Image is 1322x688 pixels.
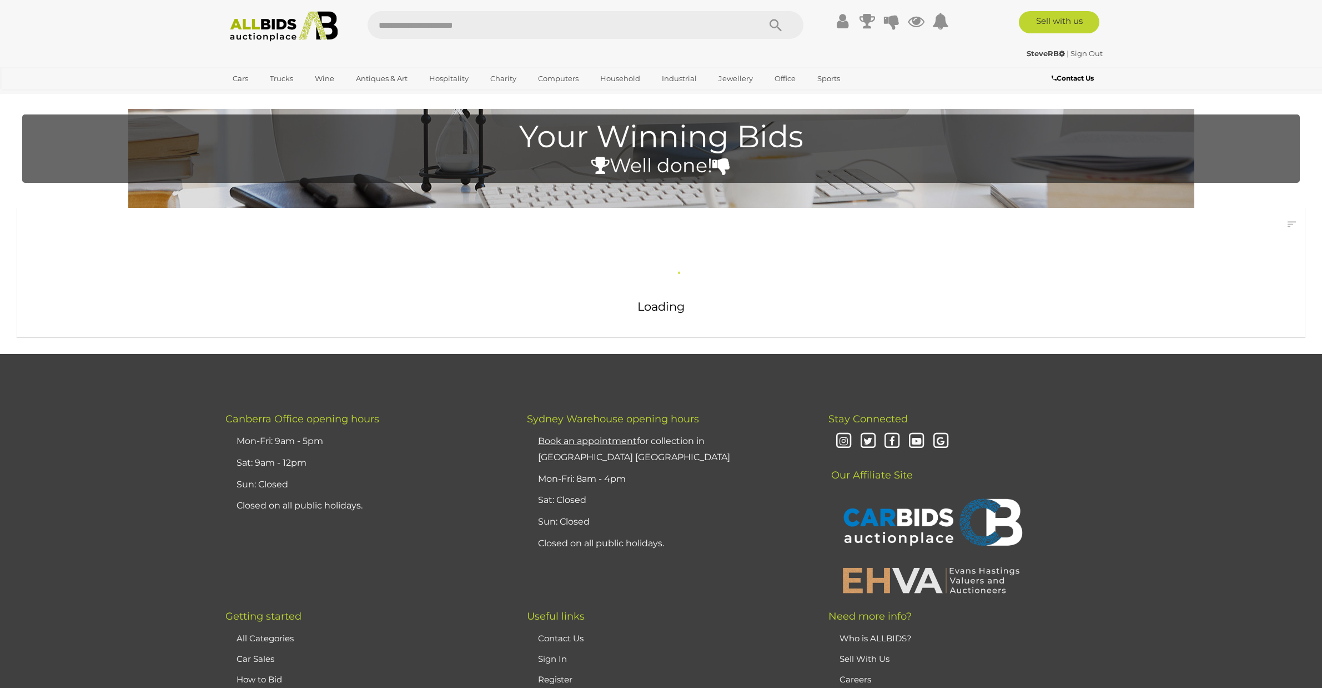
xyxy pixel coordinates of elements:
li: Mon-Fri: 8am - 4pm [535,468,801,490]
a: Trucks [263,69,300,88]
a: Industrial [655,69,704,88]
h4: Well done! [28,155,1294,177]
a: Sports [810,69,847,88]
a: Contact Us [1052,72,1097,84]
span: Stay Connected [828,413,908,425]
a: Office [767,69,803,88]
span: Need more info? [828,610,912,622]
a: Sign In [538,654,567,664]
i: Youtube [907,432,926,451]
li: Sat: 9am - 12pm [234,452,499,474]
strong: SteveRB [1027,49,1065,58]
span: Loading [637,300,685,313]
span: | [1067,49,1069,58]
span: Getting started [225,610,301,622]
a: Hospitality [422,69,476,88]
h1: Your Winning Bids [28,120,1294,154]
a: Car Sales [237,654,274,664]
a: How to Bid [237,674,282,685]
li: Mon-Fri: 9am - 5pm [234,431,499,452]
button: Search [748,11,803,39]
a: Who is ALLBIDS? [840,633,912,644]
a: Wine [308,69,341,88]
u: Book an appointment [538,436,637,446]
i: Instagram [834,432,853,451]
a: Register [538,674,572,685]
a: Sell with us [1019,11,1099,33]
a: Jewellery [711,69,760,88]
a: SteveRB [1027,49,1067,58]
a: Book an appointmentfor collection in [GEOGRAPHIC_DATA] [GEOGRAPHIC_DATA] [538,436,730,462]
a: Antiques & Art [349,69,415,88]
a: Contact Us [538,633,584,644]
b: Contact Us [1052,74,1094,82]
span: Useful links [527,610,585,622]
li: Sun: Closed [234,474,499,496]
img: Allbids.com.au [224,11,344,42]
a: Household [593,69,647,88]
li: Closed on all public holidays. [234,495,499,517]
i: Twitter [858,432,878,451]
a: Sign Out [1070,49,1103,58]
a: Cars [225,69,255,88]
a: Careers [840,674,871,685]
span: Canberra Office opening hours [225,413,379,425]
li: Closed on all public holidays. [535,533,801,555]
i: Facebook [882,432,902,451]
a: Charity [483,69,524,88]
a: All Categories [237,633,294,644]
span: Sydney Warehouse opening hours [527,413,699,425]
img: CARBIDS Auctionplace [837,487,1026,560]
img: EHVA | Evans Hastings Valuers and Auctioneers [837,566,1026,595]
i: Google [931,432,951,451]
a: Sell With Us [840,654,889,664]
li: Sat: Closed [535,490,801,511]
span: Our Affiliate Site [828,452,913,481]
a: [GEOGRAPHIC_DATA] [225,88,319,106]
li: Sun: Closed [535,511,801,533]
a: Computers [531,69,586,88]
